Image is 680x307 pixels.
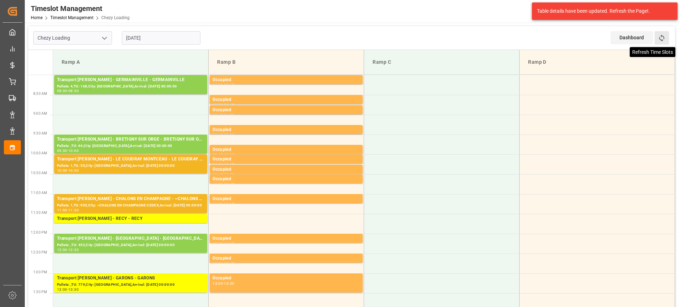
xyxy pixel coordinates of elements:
[57,163,204,169] div: Pallets: 1,TU: 55,City: [GEOGRAPHIC_DATA],Arrival: [DATE] 00:00:00
[57,282,204,288] div: Pallets: ,TU: 779,City: [GEOGRAPHIC_DATA],Arrival: [DATE] 00:00:00
[57,235,204,242] div: Transport [PERSON_NAME] - [GEOGRAPHIC_DATA] - [GEOGRAPHIC_DATA]
[212,255,360,262] div: Occupied
[33,31,112,45] input: Type to search/select
[212,176,360,183] div: Occupied
[212,173,223,176] div: 10:15
[212,275,360,282] div: Occupied
[59,56,203,69] div: Ramp A
[57,215,204,222] div: Transport [PERSON_NAME] - RECY - RECY
[224,114,234,117] div: 09:00
[33,131,47,135] span: 9:30 AM
[67,149,68,152] div: -
[68,169,79,172] div: 10:30
[212,183,223,186] div: 10:30
[212,146,360,153] div: Occupied
[57,169,67,172] div: 10:00
[122,31,200,45] input: DD-MM-YYYY
[31,15,42,20] a: Home
[67,89,68,92] div: -
[57,195,204,203] div: Transport [PERSON_NAME] - CHALONS EN CHAMPAGNE - ~CHALONS EN CHAMPAGNE CEDEX
[57,222,204,228] div: Pallets: ,TU: 42,City: RECY,Arrival: [DATE] 00:00:00
[57,156,204,163] div: Transport [PERSON_NAME] - LE COUDRAY MONTCEAU - LE COUDRAY MONTCEAU
[33,92,47,96] span: 8:30 AM
[212,114,223,117] div: 08:45
[223,114,224,117] div: -
[223,173,224,176] div: -
[67,209,68,212] div: -
[57,84,204,90] div: Pallets: 4,TU: 168,City: [GEOGRAPHIC_DATA],Arrival: [DATE] 00:00:00
[224,133,234,137] div: 09:30
[214,56,358,69] div: Ramp B
[223,103,224,107] div: -
[212,133,223,137] div: 09:15
[212,163,223,166] div: 10:00
[57,288,67,291] div: 13:00
[67,169,68,172] div: -
[212,282,223,285] div: 13:00
[223,262,224,265] div: -
[212,84,223,87] div: 08:00
[223,183,224,186] div: -
[31,211,47,215] span: 11:30 AM
[223,153,224,157] div: -
[223,282,224,285] div: -
[212,203,223,206] div: 11:00
[68,248,79,251] div: 12:30
[212,156,360,163] div: Occupied
[525,56,669,69] div: Ramp D
[212,96,360,103] div: Occupied
[57,76,204,84] div: Transport [PERSON_NAME] - GERMAINVILLE - GERMAINVILLE
[224,163,234,166] div: 10:15
[212,262,223,265] div: 12:30
[31,3,130,14] div: Timeslot Management
[57,89,67,92] div: 08:00
[224,203,234,206] div: 11:15
[33,270,47,274] span: 1:00 PM
[224,282,234,285] div: 13:30
[223,242,224,245] div: -
[224,183,234,186] div: 10:45
[31,171,47,175] span: 10:30 AM
[224,262,234,265] div: 12:45
[212,153,223,157] div: 09:45
[223,163,224,166] div: -
[68,288,79,291] div: 13:30
[50,15,93,20] a: Timeslot Management
[33,112,47,115] span: 9:00 AM
[212,76,360,84] div: Occupied
[67,288,68,291] div: -
[212,103,223,107] div: 08:30
[212,235,360,242] div: Occupied
[31,231,47,234] span: 12:00 PM
[68,149,79,152] div: 10:00
[99,33,109,44] button: open menu
[212,166,360,173] div: Occupied
[57,248,67,251] div: 12:00
[224,153,234,157] div: 10:00
[212,126,360,133] div: Occupied
[212,242,223,245] div: 12:00
[224,103,234,107] div: 08:45
[223,133,224,137] div: -
[57,143,204,149] div: Pallets: ,TU: 64,City: [GEOGRAPHIC_DATA],Arrival: [DATE] 00:00:00
[68,209,79,212] div: 11:30
[67,248,68,251] div: -
[57,209,67,212] div: 11:00
[611,31,653,44] div: Dashboard
[57,275,204,282] div: Transport [PERSON_NAME] - GARONS - GARONS
[224,84,234,87] div: 08:15
[68,89,79,92] div: 08:30
[31,151,47,155] span: 10:00 AM
[212,195,360,203] div: Occupied
[57,242,204,248] div: Pallets: ,TU: 452,City: [GEOGRAPHIC_DATA],Arrival: [DATE] 00:00:00
[370,56,514,69] div: Ramp C
[33,290,47,294] span: 1:30 PM
[57,203,204,209] div: Pallets: 1,TU: 905,City: ~CHALONS EN CHAMPAGNE CEDEX,Arrival: [DATE] 00:00:00
[537,7,667,15] div: Table details have been updated. Refresh the Page!.
[212,107,360,114] div: Occupied
[224,242,234,245] div: 12:15
[223,84,224,87] div: -
[31,250,47,254] span: 12:30 PM
[57,149,67,152] div: 09:30
[31,191,47,195] span: 11:00 AM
